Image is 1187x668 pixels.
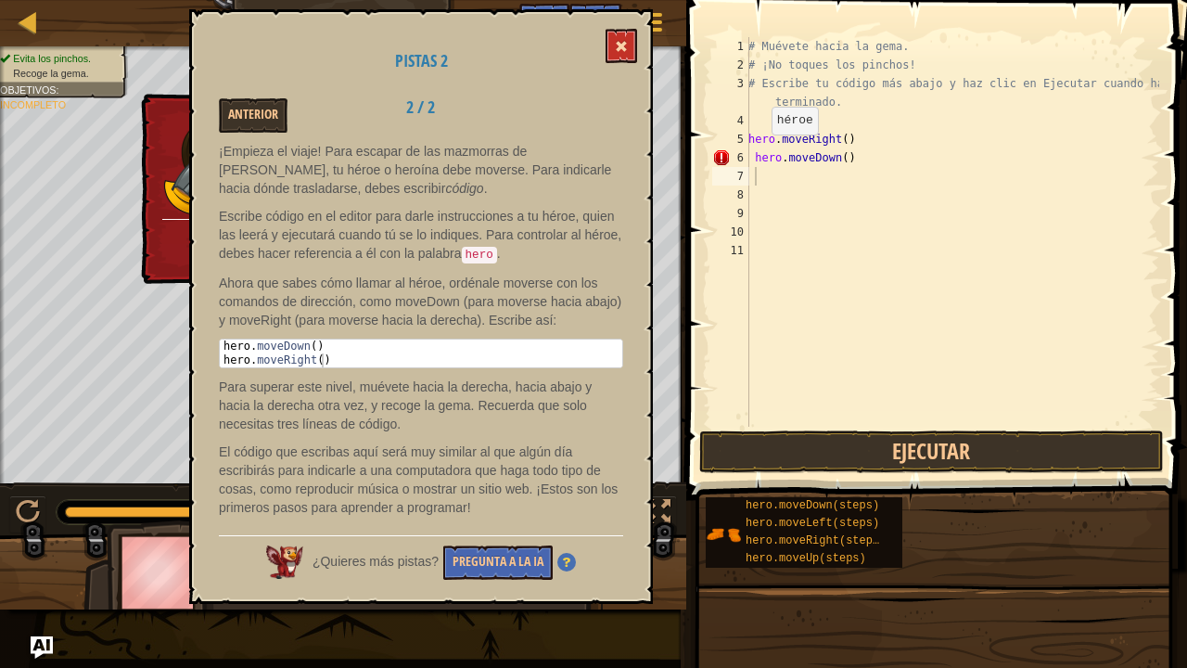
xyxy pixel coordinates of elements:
[519,4,569,38] button: Ask AI
[640,495,677,533] button: Cambia a pantalla completa.
[219,142,623,198] p: ¡Empieza el viaje! Para escapar de las mazmorras de [PERSON_NAME], tu héroe o heroína debe movers...
[712,148,749,167] div: 6
[699,430,1164,473] button: Ejecutar
[746,517,879,530] span: hero.moveLeft(steps)
[746,499,879,512] span: hero.moveDown(steps)
[706,517,741,552] img: portrait.png
[443,546,553,580] button: Pregunta a la IA
[712,204,749,223] div: 9
[56,85,58,96] span: :
[462,247,497,263] code: hero
[363,98,479,117] h2: 2 / 2
[712,167,749,186] div: 7
[712,186,749,204] div: 8
[631,4,677,47] button: Mostrar menú de juego
[219,378,623,433] p: Para superar este nivel, muévete hacia la derecha, hacia abajo y hacia la derecha otra vez, y rec...
[107,520,214,623] img: thang_avatar_frame.png
[746,534,886,547] span: hero.moveRight(steps)
[219,98,287,133] button: Anterior
[445,181,483,196] em: código
[777,113,813,127] code: héroe
[219,207,623,264] p: Escribe código en el editor para darle instrucciones a tu héroe, quien las leerá y ejecutará cuan...
[712,130,749,148] div: 5
[313,554,439,569] span: ¿Quieres más pistas?
[9,495,46,533] button: Ctrl + P: Play
[163,115,256,217] img: duck_illia.png
[219,274,623,329] p: Ahora que sabes cómo llamar al héroe, ordénale moverse con los comandos de dirección, como moveDo...
[557,553,576,572] img: Hint
[712,56,749,74] div: 2
[712,37,749,56] div: 1
[31,636,53,659] button: Ask AI
[712,241,749,260] div: 11
[712,111,749,130] div: 4
[712,223,749,241] div: 10
[13,53,91,64] span: Evita los pinchos.
[395,49,448,72] span: Pistas 2
[746,552,866,565] span: hero.moveUp(steps)
[219,443,623,517] p: El código que escribas aquí será muy similar al que algún día escribirás para indicarle a una com...
[266,546,303,579] img: AI
[712,74,749,111] div: 3
[13,68,88,79] span: Recoge la gema.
